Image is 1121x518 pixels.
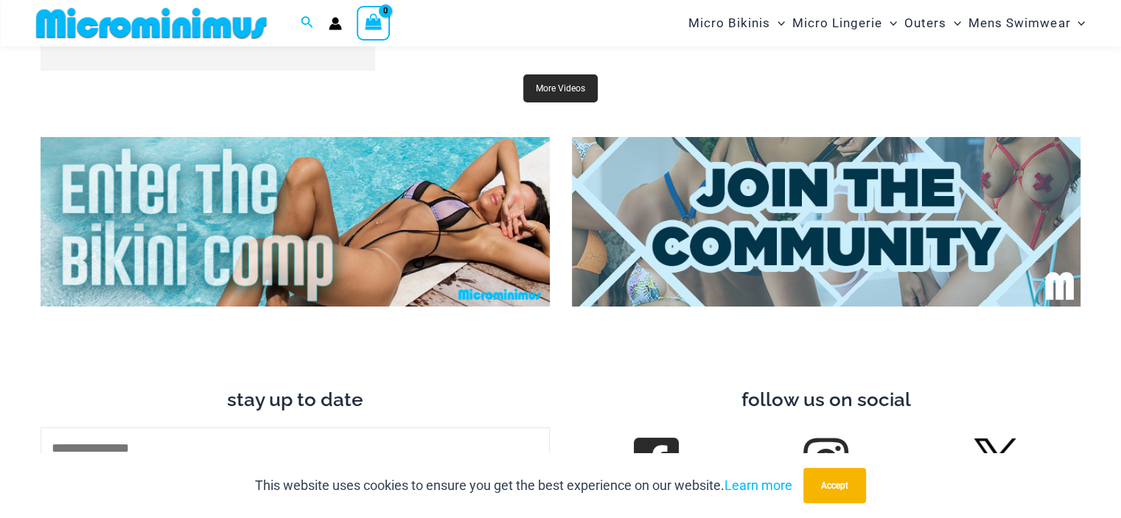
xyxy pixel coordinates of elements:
[724,477,792,493] a: Learn more
[789,4,901,42] a: Micro LingerieMenu ToggleMenu Toggle
[685,4,789,42] a: Micro BikinisMenu ToggleMenu Toggle
[301,14,314,32] a: Search icon link
[803,468,866,503] button: Accept
[806,440,847,481] a: Follow us on Instagram
[901,4,965,42] a: OutersMenu ToggleMenu Toggle
[965,4,1089,42] a: Mens SwimwearMenu ToggleMenu Toggle
[688,4,770,42] span: Micro Bikinis
[968,4,1070,42] span: Mens Swimwear
[904,4,946,42] span: Outers
[523,74,598,102] a: More Videos
[41,388,550,413] h3: stay up to date
[329,17,342,30] a: Account icon link
[572,388,1081,413] h3: follow us on social
[770,4,785,42] span: Menu Toggle
[974,438,1018,483] img: Twitter X Logo 42562
[792,4,882,42] span: Micro Lingerie
[882,4,897,42] span: Menu Toggle
[357,6,391,40] a: View Shopping Cart, empty
[255,475,792,497] p: This website uses cookies to ensure you get the best experience on our website.
[572,137,1081,307] img: Join Community 2
[946,4,961,42] span: Menu Toggle
[30,7,273,40] img: MM SHOP LOGO FLAT
[41,137,550,307] img: Enter Bikini Comp
[682,2,1092,44] nav: Site Navigation
[636,440,677,481] a: follow us on Facebook
[1070,4,1085,42] span: Menu Toggle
